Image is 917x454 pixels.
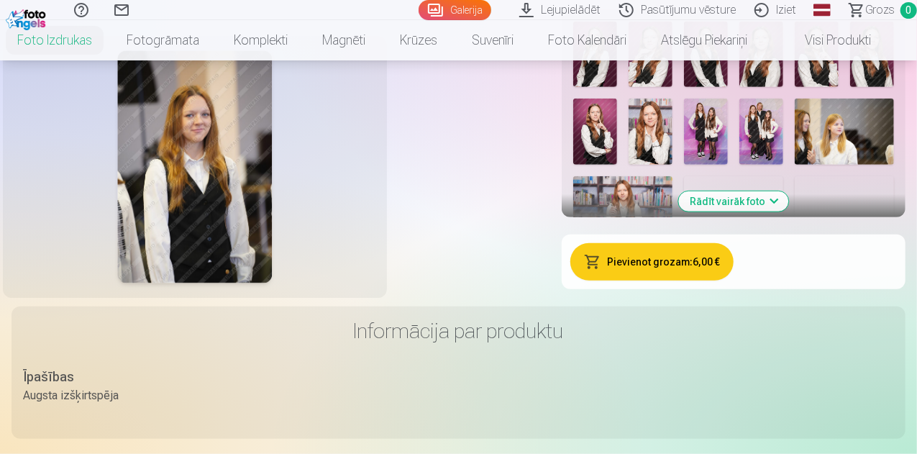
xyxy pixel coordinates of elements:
[6,6,50,30] img: /fa1
[865,1,895,19] span: Grozs
[679,191,789,212] button: Rādīt vairāk foto
[531,20,644,60] a: Foto kalendāri
[23,387,119,404] div: Augsta izšķirtspēja
[570,243,734,281] button: Pievienot grozam:6,00 €
[455,20,531,60] a: Suvenīri
[109,20,216,60] a: Fotogrāmata
[765,20,888,60] a: Visi produkti
[23,367,119,387] div: Īpašības
[23,318,894,344] h3: Informācija par produktu
[216,20,305,60] a: Komplekti
[900,2,917,19] span: 0
[383,20,455,60] a: Krūzes
[305,20,383,60] a: Magnēti
[644,20,765,60] a: Atslēgu piekariņi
